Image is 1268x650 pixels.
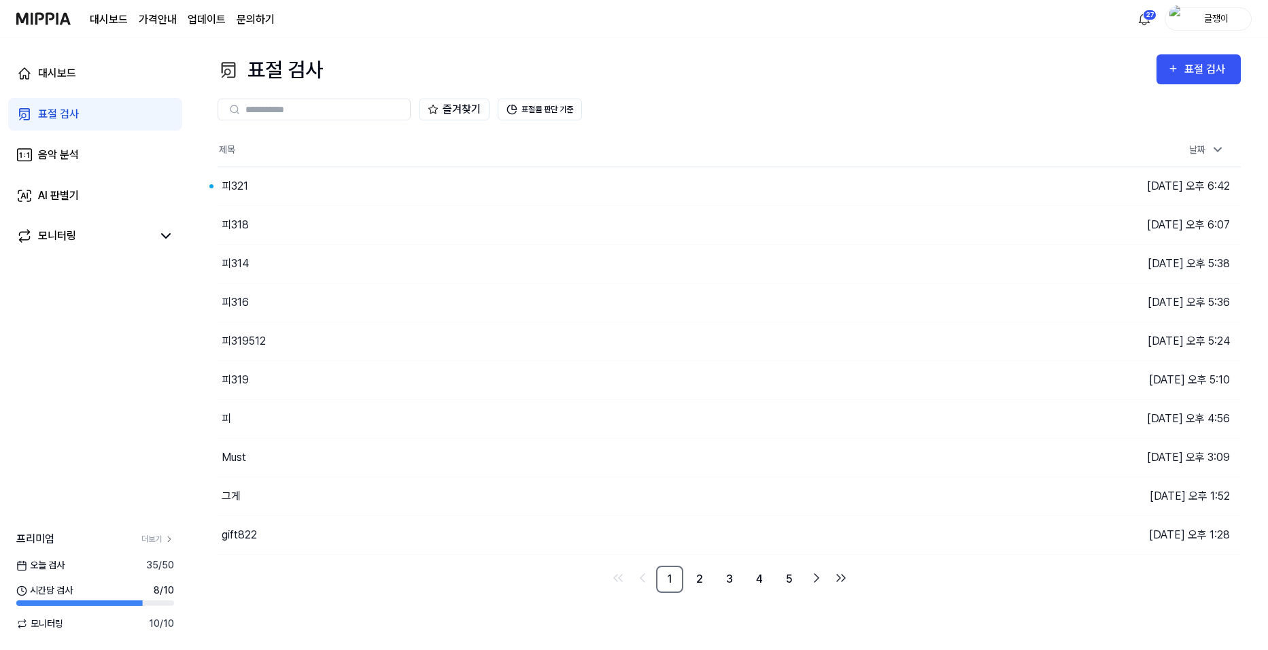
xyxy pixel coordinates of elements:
a: 표절 검사 [8,98,182,131]
a: Go to last page [830,567,852,589]
button: 표절률 판단 기준 [498,99,582,120]
div: 그게 [222,488,241,504]
th: 제목 [218,134,985,167]
div: 피318 [222,217,249,233]
td: [DATE] 오후 6:07 [985,205,1241,244]
div: 피321 [222,178,248,194]
td: [DATE] 오후 5:24 [985,322,1241,360]
a: 더보기 [141,533,174,545]
a: AI 판별기 [8,179,182,212]
button: 알림27 [1133,8,1155,30]
div: 피319 [222,372,249,388]
div: 피314 [222,256,249,272]
a: Go to first page [607,567,629,589]
div: 표절 검사 [1184,61,1230,78]
span: 프리미엄 [16,531,54,547]
button: profile글쟁이 [1165,7,1252,31]
div: 음악 분석 [38,147,79,163]
td: [DATE] 오후 5:10 [985,360,1241,399]
button: 가격안내 [139,12,177,28]
a: 1 [656,566,683,593]
span: 8 / 10 [154,583,174,598]
div: 피319512 [222,333,266,349]
span: 시간당 검사 [16,583,73,598]
a: 문의하기 [237,12,275,28]
td: [DATE] 오후 1:52 [985,477,1241,515]
a: 업데이트 [188,12,226,28]
div: AI 판별기 [38,188,79,204]
a: 대시보드 [8,57,182,90]
button: 표절 검사 [1156,54,1241,84]
div: 표절 검사 [38,106,79,122]
span: 35 / 50 [146,558,174,572]
img: 알림 [1136,11,1152,27]
div: Must [222,449,246,466]
a: 5 [776,566,803,593]
div: 날짜 [1184,139,1230,161]
div: 표절 검사 [218,54,323,85]
span: 모니터링 [16,617,63,631]
td: [DATE] 오후 4:56 [985,399,1241,438]
td: [DATE] 오후 5:38 [985,244,1241,283]
div: 글쟁이 [1190,11,1243,26]
td: [DATE] 오후 6:42 [985,167,1241,205]
span: 오늘 검사 [16,558,65,572]
td: [DATE] 오후 3:09 [985,438,1241,477]
a: 3 [716,566,743,593]
div: 피 [222,411,231,427]
img: profile [1169,5,1186,33]
div: 모니터링 [38,228,76,244]
a: 모니터링 [16,228,152,244]
span: 10 / 10 [149,617,174,631]
nav: pagination [218,566,1241,593]
div: 대시보드 [38,65,76,82]
a: Go to next page [806,567,827,589]
div: 피316 [222,294,249,311]
a: 2 [686,566,713,593]
td: [DATE] 오후 5:36 [985,283,1241,322]
a: 4 [746,566,773,593]
td: [DATE] 오후 1:28 [985,515,1241,554]
button: 즐겨찾기 [419,99,490,120]
div: gift822 [222,527,257,543]
a: Go to previous page [632,567,653,589]
a: 음악 분석 [8,139,182,171]
div: 27 [1143,10,1156,20]
a: 대시보드 [90,12,128,28]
